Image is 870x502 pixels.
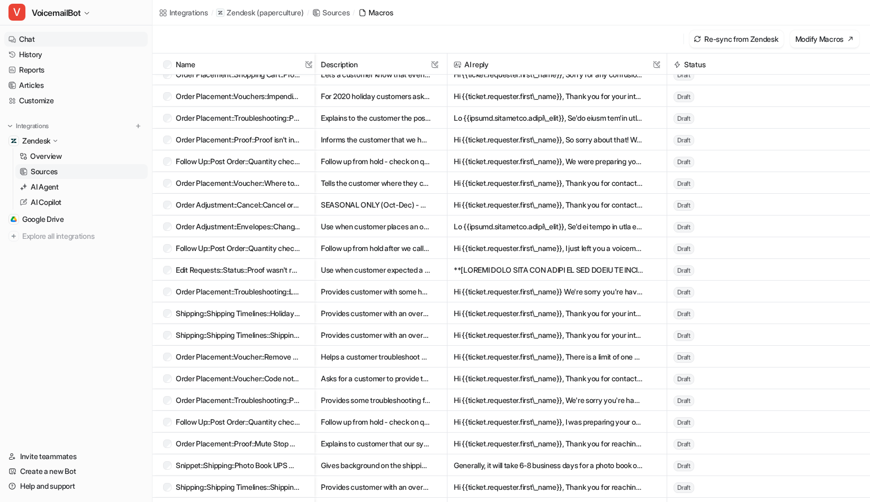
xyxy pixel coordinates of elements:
[4,93,148,108] a: Customize
[176,324,300,346] p: Shipping::Shipping Timelines::Shipping Timelines (Photo Books)
[186,4,205,23] div: Close
[7,4,27,24] button: go back
[176,237,300,259] p: Follow Up::Post Order::Quantity check after Voicemail left (non-addressed and addressed cards)
[321,476,430,498] button: Provides customer with an overview of how shipping timelines work as well as factoring in product...
[674,129,848,150] button: Draft
[674,389,848,411] button: Draft
[674,367,848,389] button: Draft
[4,78,148,93] a: Articles
[674,454,848,476] button: Draft
[38,266,203,351] div: Amazing, thank you. I also want to add I ran a separate test to see if this bot can work on a tic...
[321,172,430,194] button: Tells the customer where they can enter their voucher on the Review Order Page during the checkou...
[22,228,143,245] span: Explore all integrations
[176,433,300,454] p: Order Placement::Proof::Mute Stop Cancel proof email reminders
[176,281,300,302] p: Order Placement::Troubleshooting::Loading error (spinning)
[321,346,430,367] button: Helps a customer troubleshoot a situation where they may be trying to apply more than one voucher...
[454,476,643,498] button: Hi {{ticket.requester.first\_name}}, Thank you for reaching out! We're happy to clarify our shipp...
[17,249,100,255] div: [PERSON_NAME] • [DATE]
[47,272,195,345] div: Amazing, thank you. I also want to add I ran a separate test to see if this bot can work on a tic...
[674,330,694,341] span: Draft
[454,172,643,194] button: Hi {{ticket.requester.first\_name}}, Thank you for contacting us! Your voucher code can be entere...
[8,266,203,360] div: Maria says…
[321,237,430,259] button: Follow up from hold after we called and left a voicemail - check on quantities of non-addressed e...
[454,346,643,367] button: Hi {{ticket.requester.first\_name}}, There is a limit of one promotional code per order (some pro...
[321,454,430,476] button: Gives background on the shipping method for photo books and why the USPS tracking number may not ...
[674,222,694,232] span: Draft
[454,302,643,324] button: Hi {{ticket.requester.first\_name}}, Thank you for your interest in Paper Culture. Please visit t...
[4,121,52,131] button: Integrations
[166,4,186,24] button: Home
[50,347,59,355] button: Upload attachment
[17,168,165,240] div: Hey [PERSON_NAME], ​ Someone from the engineering team will be reviewing this over the next few h...
[454,367,643,389] button: Hi {{ticket.requester.first\_name}}, Thank you for contacting us. We're sorry to hear your code i...
[321,433,430,454] button: Explains to customer that our system sends out automated email reminders for proofs that have not...
[674,157,694,167] span: Draft
[134,122,142,130] img: menu_add.svg
[51,5,120,13] h1: [PERSON_NAME]
[211,8,213,17] span: /
[674,85,848,107] button: Draft
[674,411,848,433] button: Draft
[22,214,64,225] span: Google Drive
[163,53,195,75] div: Name
[321,107,430,129] button: Explains to the customer the possible scenarios they may be experiencing with having difficulty u...
[689,30,783,48] button: Re-sync from Zendesk
[454,259,643,281] button: **[LOREMI DOLO SITA CON ADIPI EL SED DOEIU TE INCIDIDU. Ut la'e dolorema, al enima mini ve quis n...
[169,7,208,18] div: Integrations
[674,324,848,346] button: Draft
[358,7,393,18] a: Macros
[176,454,300,476] p: Snippet::Shipping::Photo Book UPS Mail Innovations
[674,70,694,80] span: Draft
[674,287,694,298] span: Draft
[176,367,300,389] p: Order Placement::Voucher::Code not overriding site discount (we need to confirm code)
[674,178,694,189] span: Draft
[32,139,42,149] img: Profile image for Patrick
[176,194,300,216] p: Order Adjustment::Cancel::Cancel order (already printing, cannot cancel, return for refund)
[321,302,430,324] button: Provides customer with an overview of how shipping timelines work as well as factoring in product...
[46,139,181,149] div: joined the conversation
[8,4,25,21] span: V
[674,346,848,367] button: Draft
[674,482,694,493] span: Draft
[51,13,103,24] p: Active 14h ago
[31,182,59,192] p: AI Agent
[321,85,430,107] button: For 2020 holiday customers asking about Groupons.
[8,162,203,266] div: Patrick says…
[8,162,174,247] div: Hey [PERSON_NAME],​Someone from the engineering team will be reviewing this over the next few hou...
[674,309,694,319] span: Draft
[674,172,848,194] button: Draft
[176,302,300,324] p: Shipping::Shipping Timelines::Holiday Shipping Timelines
[176,259,300,281] p: Edit Requests::Status::Proof wasn't returned for approval (Print with Designer Review selected)
[15,149,148,164] a: Overview
[322,7,349,18] div: Sources
[8,231,19,241] img: explore all integrations
[674,439,694,450] span: Draft
[307,8,309,17] span: /
[30,6,47,23] img: Profile image for Patrick
[176,85,300,107] p: Order Placement::Vouchers::Impending Groupon offer (flash sales)
[176,172,300,194] p: Order Placement::Voucher::Where to enter voucher code
[321,53,441,75] span: Description
[674,92,694,102] span: Draft
[674,461,694,471] span: Draft
[15,180,148,194] a: AI Agent
[674,374,694,384] span: Draft
[454,53,489,75] div: AI reply
[454,216,643,237] button: Lo {{ipsumd.sitametco.adipi\_elit}}, Se'd ei tempo in utla etd mag al enimadmi veni quisn. Exerci...
[11,216,17,222] img: Google Drive
[227,7,255,18] p: Zendesk
[674,244,694,254] span: Draft
[31,197,61,208] p: AI Copilot
[321,367,430,389] button: Asks for a customer to provide the voucher code they're using in order to find out why it is not ...
[454,150,643,172] button: Hi {{ticket.requester.first\_name}}​, We were preparing your order for print and just wanted to d...
[11,138,17,144] img: Zendesk
[454,85,643,107] button: Hi {{ticket.requester.first\_name}}, Thank you for your interest in purchasing with us. At this t...
[674,216,848,237] button: Draft
[674,107,848,129] button: Draft
[454,454,643,476] button: Generally, it will take 6-8 business days for a photo book order to arrive once shipped. It may l...
[33,347,42,355] button: Gif picker
[321,411,430,433] button: Follow up from hold - check on quantities of extra return address or blank envelopes. Use when th...
[674,194,848,216] button: Draft
[674,352,694,363] span: Draft
[16,122,49,130] p: Integrations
